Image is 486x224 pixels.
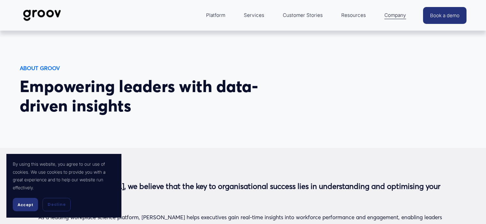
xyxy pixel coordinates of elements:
[38,182,442,205] strong: At [GEOGRAPHIC_DATA], we believe that the key to organisational success lies in understanding and...
[48,202,66,207] span: Decline
[42,198,71,211] button: Decline
[423,7,467,24] a: Book a demo
[6,154,121,218] section: Cookie banner
[13,198,38,211] button: Accept
[20,65,60,71] strong: ABOUT GROOV
[280,8,326,23] a: Customer Stories
[203,8,228,23] a: folder dropdown
[381,8,409,23] a: folder dropdown
[19,5,65,26] img: Groov | Workplace Science Platform | Unlock Performance | Drive Results
[206,11,225,20] span: Platform
[241,8,267,23] a: Services
[384,11,406,20] span: Company
[18,202,33,207] span: Accept
[338,8,369,23] a: folder dropdown
[20,76,258,116] span: Empowering leaders with data-driven insights
[341,11,366,20] span: Resources
[13,160,115,191] p: By using this website, you agree to our use of cookies. We use cookies to provide you with a grea...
